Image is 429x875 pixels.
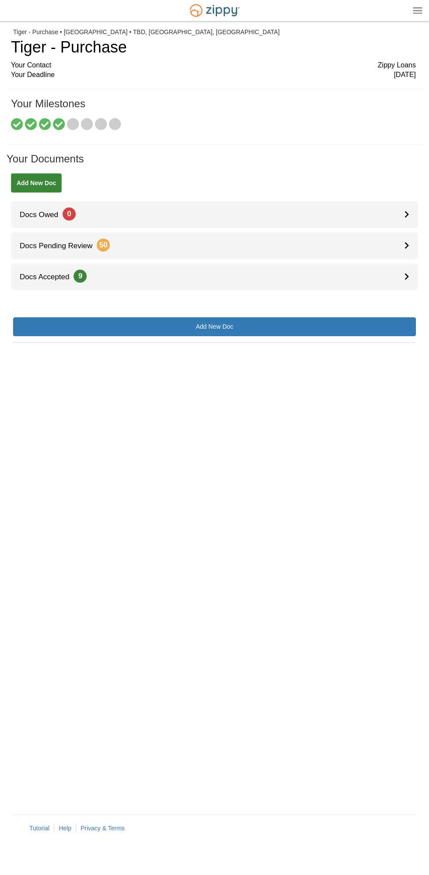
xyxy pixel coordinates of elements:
[378,60,416,70] span: Zippy Loans
[74,270,87,283] span: 9
[11,60,416,70] div: Your Contact
[59,825,71,832] a: Help
[11,211,76,219] span: Docs Owed
[11,70,416,80] div: Your Deadline
[11,242,110,250] span: Docs Pending Review
[413,7,422,14] img: Mobile Dropdown Menu
[11,264,418,290] a: Docs Accepted9
[11,39,416,56] h1: Tiger - Purchase
[13,317,416,336] a: Add New Doc
[11,173,62,193] a: Add New Doc
[11,201,418,228] a: Docs Owed0
[81,825,125,832] a: Privacy & Terms
[29,825,49,832] a: Tutorial
[394,70,416,80] span: [DATE]
[13,28,416,36] div: Tiger - Purchase • [GEOGRAPHIC_DATA] • TBD, [GEOGRAPHIC_DATA], [GEOGRAPHIC_DATA]
[7,153,422,173] h1: Your Documents
[97,239,110,252] span: 50
[11,98,416,118] h1: Your Milestones
[11,273,87,281] span: Docs Accepted
[63,207,76,221] span: 0
[11,232,418,259] a: Docs Pending Review50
